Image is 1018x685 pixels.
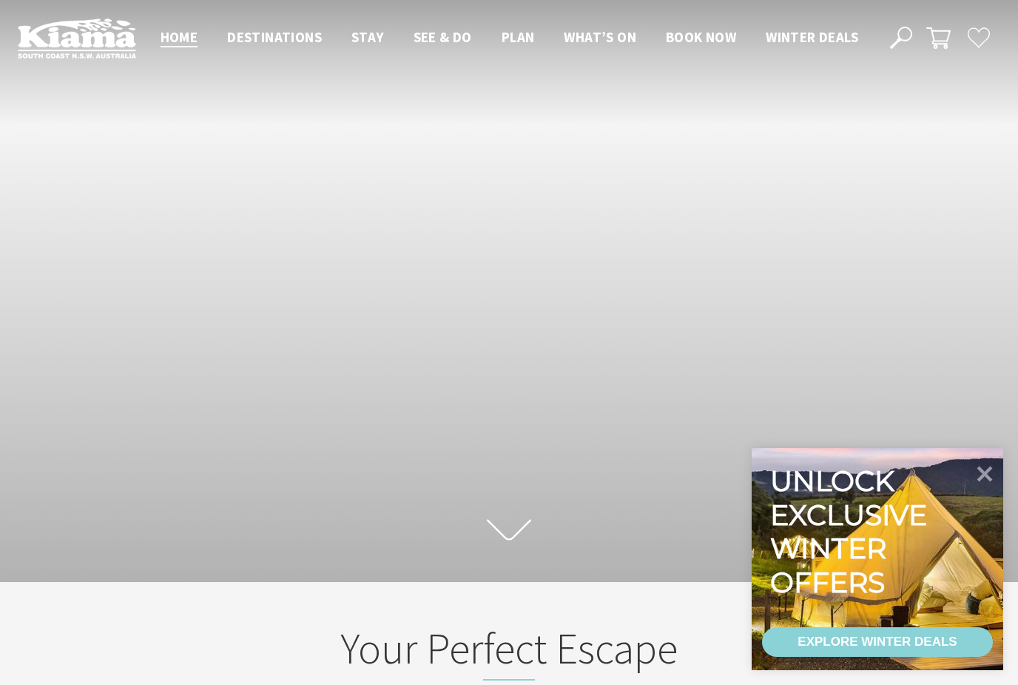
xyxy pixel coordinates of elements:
span: What’s On [564,28,636,46]
img: Kiama Logo [18,18,136,59]
div: EXPLORE WINTER DEALS [798,627,957,657]
span: Stay [351,28,384,46]
h2: Your Perfect Escape [219,623,799,681]
span: Book now [666,28,736,46]
a: EXPLORE WINTER DEALS [762,627,993,657]
nav: Main Menu [146,26,873,50]
div: Unlock exclusive winter offers [770,464,934,599]
span: Home [161,28,198,46]
span: Plan [502,28,535,46]
span: See & Do [414,28,472,46]
span: Winter Deals [766,28,858,46]
span: Destinations [227,28,322,46]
